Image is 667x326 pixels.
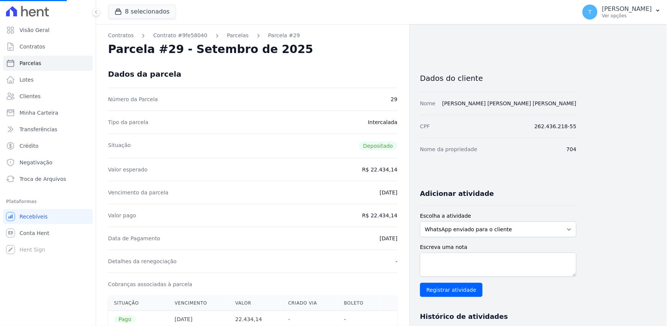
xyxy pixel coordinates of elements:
[169,296,229,311] th: Vencimento
[20,43,45,50] span: Contratos
[420,312,508,321] h3: Histórico de atividades
[442,100,577,106] a: [PERSON_NAME] [PERSON_NAME] [PERSON_NAME]
[391,96,397,103] dd: 29
[20,109,58,117] span: Minha Carteira
[282,296,338,311] th: Criado via
[20,213,48,220] span: Recebíveis
[20,76,34,83] span: Lotes
[108,166,148,173] dt: Valor esperado
[362,212,397,219] dd: R$ 22.434,14
[229,296,282,311] th: Valor
[420,212,577,220] label: Escolha a atividade
[114,315,136,323] span: Pago
[380,189,397,196] dd: [DATE]
[268,32,300,39] a: Parcela #29
[3,226,93,241] a: Conta Hent
[153,32,207,39] a: Contrato #9fe58040
[420,123,430,130] dt: CPF
[3,138,93,153] a: Crédito
[20,229,49,237] span: Conta Hent
[20,175,66,183] span: Troca de Arquivos
[420,283,483,297] input: Registrar atividade
[6,197,90,206] div: Plataformas
[368,118,397,126] dd: Intercalada
[3,72,93,87] a: Lotes
[589,9,592,15] span: T
[108,118,149,126] dt: Tipo da parcela
[20,26,50,34] span: Visão Geral
[108,235,160,242] dt: Data de Pagamento
[20,92,41,100] span: Clientes
[602,5,652,13] p: [PERSON_NAME]
[108,32,134,39] a: Contratos
[108,212,136,219] dt: Valor pago
[108,96,158,103] dt: Número da Parcela
[602,13,652,19] p: Ver opções
[420,74,577,83] h3: Dados do cliente
[359,141,398,150] span: Depositado
[535,123,577,130] dd: 262.436.218-55
[3,105,93,120] a: Minha Carteira
[108,141,131,150] dt: Situação
[362,166,397,173] dd: R$ 22.434,14
[108,189,169,196] dt: Vencimento da parcela
[566,146,577,153] dd: 704
[108,42,313,56] h2: Parcela #29 - Setembro de 2025
[20,159,53,166] span: Negativação
[420,146,477,153] dt: Nome da propriedade
[108,70,181,79] div: Dados da parcela
[20,126,57,133] span: Transferências
[3,56,93,71] a: Parcelas
[20,59,41,67] span: Parcelas
[108,296,169,311] th: Situação
[380,235,397,242] dd: [DATE]
[396,258,397,265] dd: -
[420,243,577,251] label: Escreva uma nota
[3,39,93,54] a: Contratos
[3,23,93,38] a: Visão Geral
[577,2,667,23] button: T [PERSON_NAME] Ver opções
[3,155,93,170] a: Negativação
[420,189,494,198] h3: Adicionar atividade
[338,296,381,311] th: Boleto
[420,100,435,107] dt: Nome
[20,142,39,150] span: Crédito
[227,32,249,39] a: Parcelas
[108,258,177,265] dt: Detalhes da renegociação
[3,122,93,137] a: Transferências
[3,171,93,187] a: Troca de Arquivos
[108,32,397,39] nav: Breadcrumb
[3,89,93,104] a: Clientes
[108,281,192,288] dt: Cobranças associadas à parcela
[3,209,93,224] a: Recebíveis
[108,5,176,19] button: 8 selecionados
